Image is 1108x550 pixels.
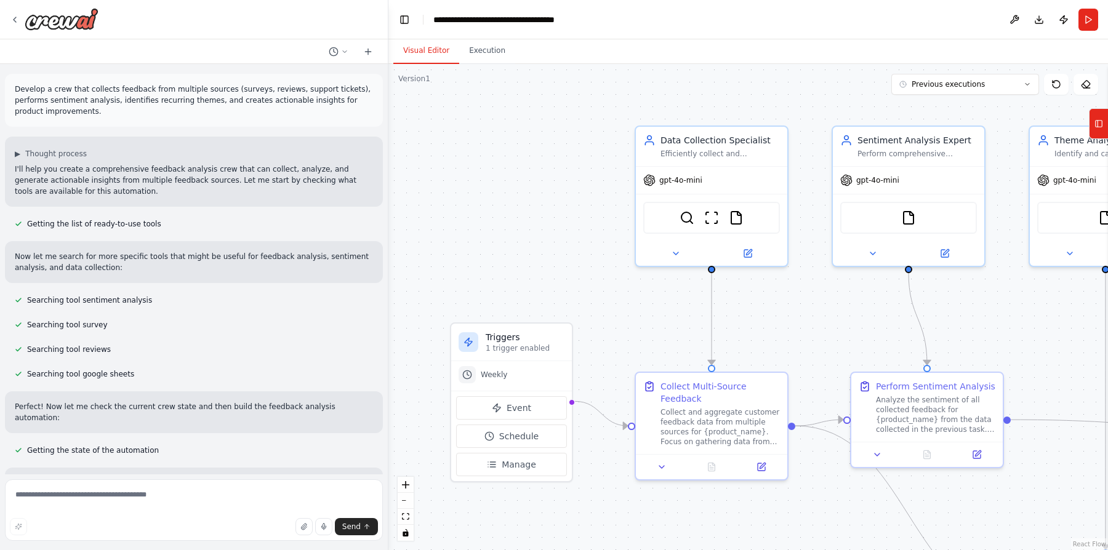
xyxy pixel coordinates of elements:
div: Data Collection SpecialistEfficiently collect and aggregate customer feedback from multiple sourc... [635,126,789,267]
button: Manage [456,453,567,476]
button: Upload files [295,518,313,535]
div: Collect Multi-Source FeedbackCollect and aggregate customer feedback data from multiple sources f... [635,372,789,480]
button: Event [456,396,567,420]
g: Edge from c0e0c2c1-d7cd-4192-9921-d4c4932419e8 to 35c56ba8-4e9c-454d-8539-893f3bad3f4c [705,273,718,365]
button: Hide left sidebar [396,11,413,28]
div: Triggers1 trigger enabledWeeklyEventScheduleManage [450,322,573,482]
span: Thought process [25,149,87,159]
button: ▶Thought process [15,149,87,159]
div: Perform comprehensive sentiment analysis on collected feedback data for {product_name}, categoriz... [857,149,977,159]
p: Develop a crew that collects feedback from multiple sources (surveys, reviews, support tickets), ... [15,84,373,117]
div: Collect Multi-Source Feedback [660,380,780,405]
button: fit view [398,509,414,525]
div: Perform Sentiment Analysis [876,380,995,393]
button: Schedule [456,424,567,448]
span: gpt-4o-mini [856,175,899,185]
g: Edge from 35c56ba8-4e9c-454d-8539-893f3bad3f4c to fa494271-fca9-4f85-850e-18d5d10e1371 [795,413,843,432]
button: Send [335,518,378,535]
p: I'll help you create a comprehensive feedback analysis crew that can collect, analyze, and genera... [15,164,373,197]
div: Perform Sentiment AnalysisAnalyze the sentiment of all collected feedback for {product_name} from... [850,372,1004,468]
button: Previous executions [891,74,1039,95]
span: Searching tool sentiment analysis [27,295,152,305]
h3: Triggers [486,331,564,343]
button: No output available [901,447,953,462]
span: Searching tool survey [27,320,108,330]
span: gpt-4o-mini [659,175,702,185]
g: Edge from 8d898169-1f24-49ef-a4ce-38ff7ab9d056 to fa494271-fca9-4f85-850e-18d5d10e1371 [902,273,933,365]
button: Visual Editor [393,38,459,64]
button: Open in side panel [955,447,998,462]
div: Collect and aggregate customer feedback data from multiple sources for {product_name}. Focus on g... [660,407,780,447]
div: Analyze the sentiment of all collected feedback for {product_name} from the data collected in the... [876,395,995,434]
span: Searching tool google sheets [27,369,134,379]
span: gpt-4o-mini [1053,175,1096,185]
button: zoom in [398,477,414,493]
span: ▶ [15,149,20,159]
div: Data Collection Specialist [660,134,780,146]
g: Edge from triggers to 35c56ba8-4e9c-454d-8539-893f3bad3f4c [575,395,628,432]
span: Event [507,402,531,414]
span: Previous executions [912,79,985,89]
button: Improve this prompt [10,518,27,535]
button: No output available [686,460,738,474]
span: Schedule [499,430,539,442]
a: React Flow attribution [1073,541,1106,548]
button: zoom out [398,493,414,509]
button: toggle interactivity [398,525,414,541]
nav: breadcrumb [433,14,601,26]
span: Getting the list of ready-to-use tools [27,219,161,229]
button: Execution [459,38,515,64]
button: Open in side panel [713,246,782,261]
span: Weekly [481,370,507,380]
p: 1 trigger enabled [486,343,564,353]
img: SerperDevTool [680,210,694,225]
div: Version 1 [398,74,430,84]
img: Logo [25,8,98,30]
img: FileReadTool [901,210,916,225]
img: ScrapeWebsiteTool [704,210,719,225]
button: Open in side panel [740,460,782,474]
span: Send [342,522,361,532]
button: Start a new chat [358,44,378,59]
div: Sentiment Analysis Expert [857,134,977,146]
button: Click to speak your automation idea [315,518,332,535]
p: Perfect! Now let me check the current crew state and then build the feedback analysis automation: [15,401,373,423]
img: FileReadTool [729,210,744,225]
div: Efficiently collect and aggregate customer feedback from multiple sources including {feedback_sou... [660,149,780,159]
div: React Flow controls [398,477,414,541]
span: Searching tool reviews [27,345,111,354]
button: Open in side panel [910,246,979,261]
button: Switch to previous chat [324,44,353,59]
div: Sentiment Analysis ExpertPerform comprehensive sentiment analysis on collected feedback data for ... [832,126,986,267]
p: Now let me search for more specific tools that might be useful for feedback analysis, sentiment a... [15,251,373,273]
span: Getting the state of the automation [27,445,159,455]
span: Manage [502,458,536,471]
